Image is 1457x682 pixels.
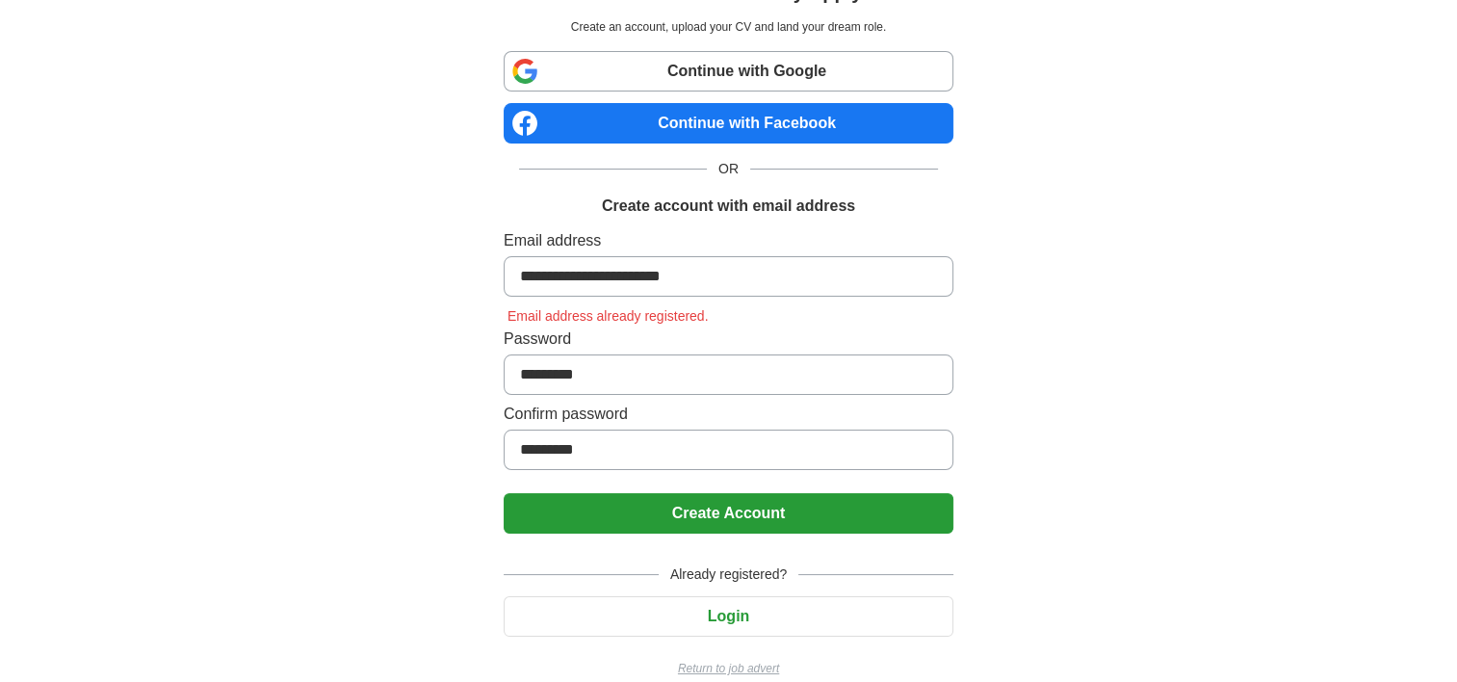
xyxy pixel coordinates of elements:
[504,660,953,677] a: Return to job advert
[504,596,953,637] button: Login
[507,18,950,36] p: Create an account, upload your CV and land your dream role.
[504,493,953,534] button: Create Account
[504,403,953,426] label: Confirm password
[504,103,953,144] a: Continue with Facebook
[504,51,953,92] a: Continue with Google
[659,564,798,585] span: Already registered?
[504,328,953,351] label: Password
[504,229,953,252] label: Email address
[504,308,713,324] span: Email address already registered.
[504,608,953,624] a: Login
[707,159,750,179] span: OR
[602,195,855,218] h1: Create account with email address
